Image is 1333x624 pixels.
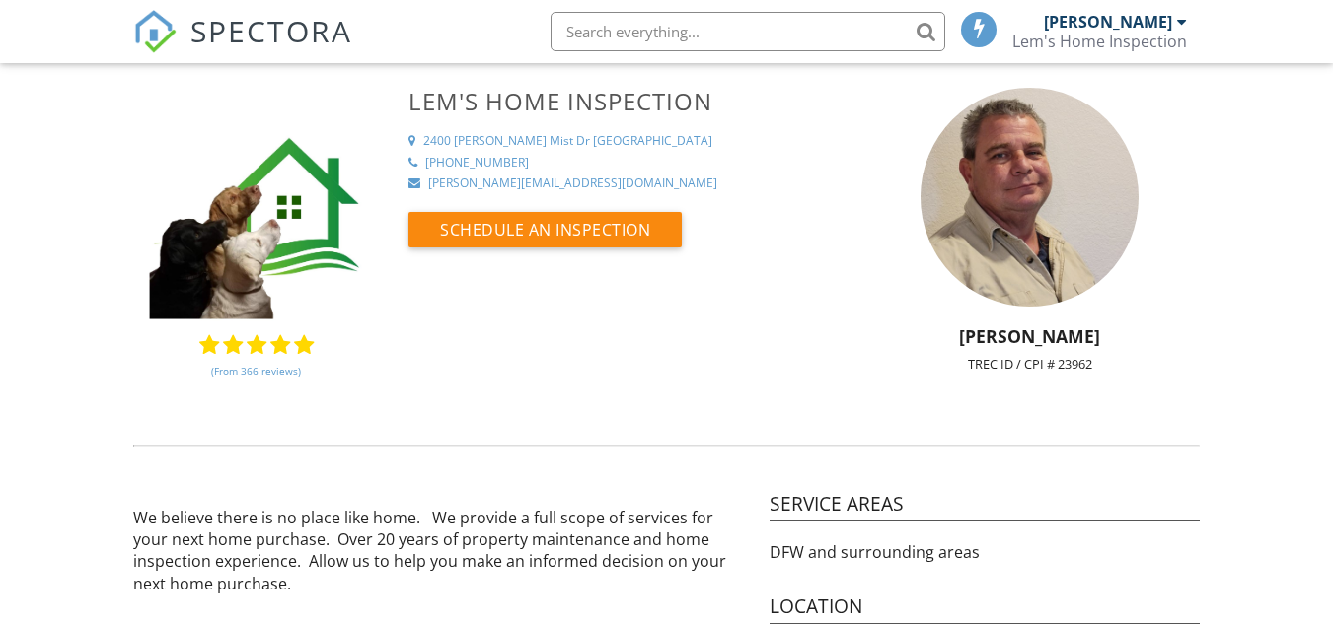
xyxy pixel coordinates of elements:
div: Lem's Home Inspection [1012,32,1187,51]
span: SPECTORA [190,10,352,51]
div: [PERSON_NAME] [1044,12,1172,32]
input: Search everything... [551,12,945,51]
div: [GEOGRAPHIC_DATA] [593,133,712,150]
a: (From 366 reviews) [211,354,301,387]
a: [PERSON_NAME][EMAIL_ADDRESS][DOMAIN_NAME] [408,175,836,192]
h3: Lem's Home Inspection [408,88,836,114]
p: We believe there is no place like home. We provide a full scope of services for your next home pu... [133,507,745,595]
button: Schedule an Inspection [408,212,682,247]
p: DFW and surrounding areas [770,541,1200,563]
h5: [PERSON_NAME] [849,326,1212,346]
img: Logo2.jpg [144,88,369,324]
a: 2400 [PERSON_NAME] Mist Dr [GEOGRAPHIC_DATA] [408,133,836,150]
div: [PERSON_NAME][EMAIL_ADDRESS][DOMAIN_NAME] [428,175,717,192]
a: [PHONE_NUMBER] [408,155,836,172]
a: Schedule an Inspection [408,225,682,246]
img: The Best Home Inspection Software - Spectora [133,10,177,53]
div: [PHONE_NUMBER] [425,155,529,172]
div: TREC ID / CPI # 23962 [849,356,1212,372]
div: 2400 [PERSON_NAME] Mist Dr [423,133,590,150]
a: SPECTORA [133,27,352,68]
h4: Service Areas [770,491,1200,522]
img: profile_photo4.jpg [921,88,1140,307]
